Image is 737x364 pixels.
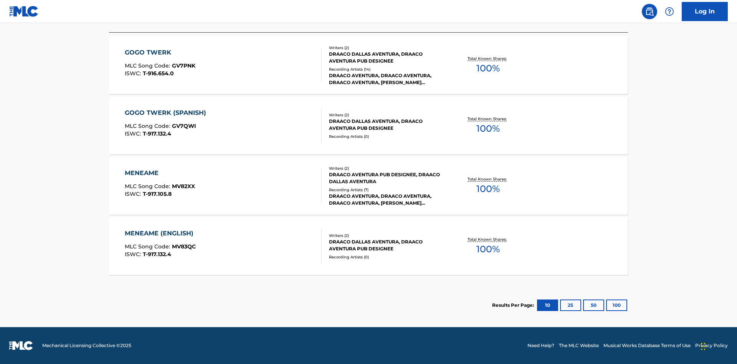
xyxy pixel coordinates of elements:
[329,112,445,118] div: Writers ( 2 )
[125,130,143,137] span: ISWC :
[125,108,210,117] div: GOGO TWERK (SPANISH)
[476,242,500,256] span: 100 %
[468,176,509,182] p: Total Known Shares:
[143,70,174,77] span: T-916.654.0
[560,299,581,311] button: 25
[665,7,674,16] img: help
[682,2,728,21] a: Log In
[329,193,445,207] div: DRAACO AVENTURA, DRAACO AVENTURA, DRAACO AVENTURA, [PERSON_NAME] AVENTURA, DRAACO AVENTURA
[42,342,131,349] span: Mechanical Licensing Collective © 2025
[527,342,554,349] a: Need Help?
[537,299,558,311] button: 10
[125,190,143,197] span: ISWC :
[125,70,143,77] span: ISWC :
[329,233,445,238] div: Writers ( 2 )
[125,229,197,238] div: MENEAME (ENGLISH)
[329,134,445,139] div: Recording Artists ( 0 )
[172,122,196,129] span: GV7QWI
[329,72,445,86] div: DRAACO AVENTURA, DRAACO AVENTURA, DRAACO AVENTURA, [PERSON_NAME] AVENTURA, DRAACO AVENTURA
[125,48,195,57] div: GOGO TWERK
[645,7,654,16] img: search
[699,327,737,364] iframe: Chat Widget
[476,61,500,75] span: 100 %
[468,116,509,122] p: Total Known Shares:
[125,122,172,129] span: MLC Song Code :
[329,165,445,171] div: Writers ( 2 )
[143,251,171,258] span: T-917.132.4
[329,51,445,65] div: DRAACO DALLAS AVENTURA, DRAACO AVENTURA PUB DESIGNEE
[329,187,445,193] div: Recording Artists ( 7 )
[476,182,500,196] span: 100 %
[125,243,172,250] span: MLC Song Code :
[468,237,509,242] p: Total Known Shares:
[172,243,196,250] span: MV83QC
[329,238,445,252] div: DRAACO DALLAS AVENTURA, DRAACO AVENTURA PUB DESIGNEE
[662,4,677,19] div: Help
[329,171,445,185] div: DRAACO AVENTURA PUB DESIGNEE, DRAACO DALLAS AVENTURA
[606,299,627,311] button: 100
[125,62,172,69] span: MLC Song Code :
[143,130,171,137] span: T-917.132.4
[701,335,706,358] div: Drag
[476,122,500,136] span: 100 %
[329,66,445,72] div: Recording Artists ( 14 )
[109,157,628,215] a: MENEAMEMLC Song Code:MV82XXISWC:T-917.105.8Writers (2)DRAACO AVENTURA PUB DESIGNEE, DRAACO DALLAS...
[492,302,536,309] p: Results Per Page:
[329,254,445,260] div: Recording Artists ( 0 )
[695,342,728,349] a: Privacy Policy
[583,299,604,311] button: 50
[603,342,691,349] a: Musical Works Database Terms of Use
[9,6,39,17] img: MLC Logo
[109,217,628,275] a: MENEAME (ENGLISH)MLC Song Code:MV83QCISWC:T-917.132.4Writers (2)DRAACO DALLAS AVENTURA, DRAACO AV...
[172,62,195,69] span: GV7PNK
[559,342,599,349] a: The MLC Website
[125,169,195,178] div: MENEAME
[109,36,628,94] a: GOGO TWERKMLC Song Code:GV7PNKISWC:T-916.654.0Writers (2)DRAACO DALLAS AVENTURA, DRAACO AVENTURA ...
[125,183,172,190] span: MLC Song Code :
[125,251,143,258] span: ISWC :
[9,341,33,350] img: logo
[143,190,172,197] span: T-917.105.8
[172,183,195,190] span: MV82XX
[642,4,657,19] a: Public Search
[329,118,445,132] div: DRAACO DALLAS AVENTURA, DRAACO AVENTURA PUB DESIGNEE
[329,45,445,51] div: Writers ( 2 )
[468,56,509,61] p: Total Known Shares:
[109,97,628,154] a: GOGO TWERK (SPANISH)MLC Song Code:GV7QWIISWC:T-917.132.4Writers (2)DRAACO DALLAS AVENTURA, DRAACO...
